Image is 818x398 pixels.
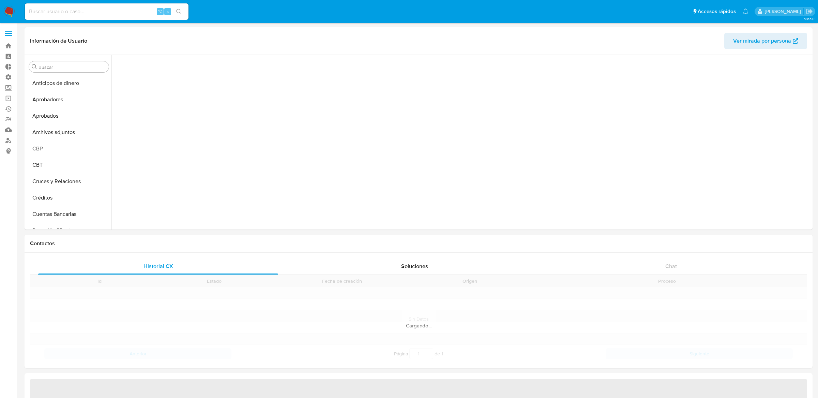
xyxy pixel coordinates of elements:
[26,91,111,108] button: Aprobadores
[39,64,106,70] input: Buscar
[401,262,428,270] span: Soluciones
[25,7,188,16] input: Buscar usuario o caso...
[143,262,173,270] span: Historial CX
[806,8,813,15] a: Salir
[743,9,748,14] a: Notificaciones
[167,8,169,15] span: s
[26,141,111,157] button: CBP
[30,240,807,247] h1: Contactos
[26,108,111,124] button: Aprobados
[26,206,111,222] button: Cuentas Bancarias
[172,7,186,16] button: search-icon
[26,173,111,190] button: Cruces y Relaciones
[26,157,111,173] button: CBT
[765,8,803,15] p: eric.malcangi@mercadolibre.com
[665,262,677,270] span: Chat
[26,190,111,206] button: Créditos
[157,8,163,15] span: ⌥
[26,124,111,141] button: Archivos adjuntos
[26,75,111,91] button: Anticipos de dinero
[30,38,87,44] h1: Información de Usuario
[724,33,807,49] button: Ver mirada por persona
[32,64,37,70] button: Buscar
[733,33,791,49] span: Ver mirada por persona
[26,222,111,239] button: Datos Modificados
[30,322,807,329] div: Cargando...
[698,8,736,15] span: Accesos rápidos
